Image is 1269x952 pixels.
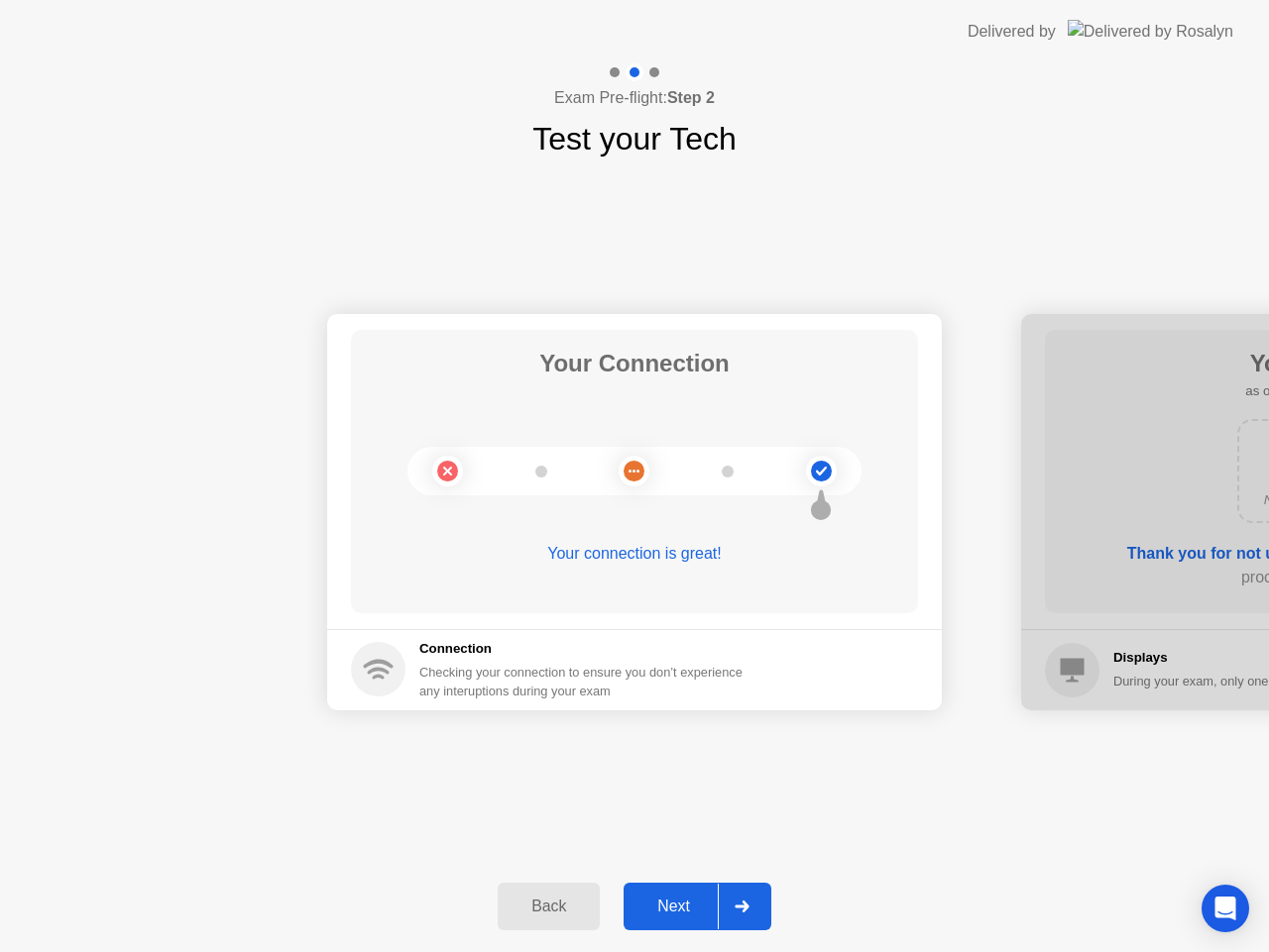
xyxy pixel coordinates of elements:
[968,20,1056,44] div: Delivered by
[1068,20,1233,43] img: Delivered by Rosalyn
[419,639,754,659] h5: Connection
[624,883,771,930] button: Next
[630,898,718,915] div: Next
[351,542,918,566] div: Your connection is great!
[419,663,754,700] div: Checking your connection to ensure you don’t experience any interuptions during your exam
[498,883,600,930] button: Back
[532,115,737,162] h1: Test your Tech
[554,86,715,110] h4: Exam Pre-flight:
[504,898,594,915] div: Back
[1202,885,1249,932] div: Open Intercom Messenger
[667,89,715,106] b: Step 2
[539,346,730,381] h1: Your Connection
